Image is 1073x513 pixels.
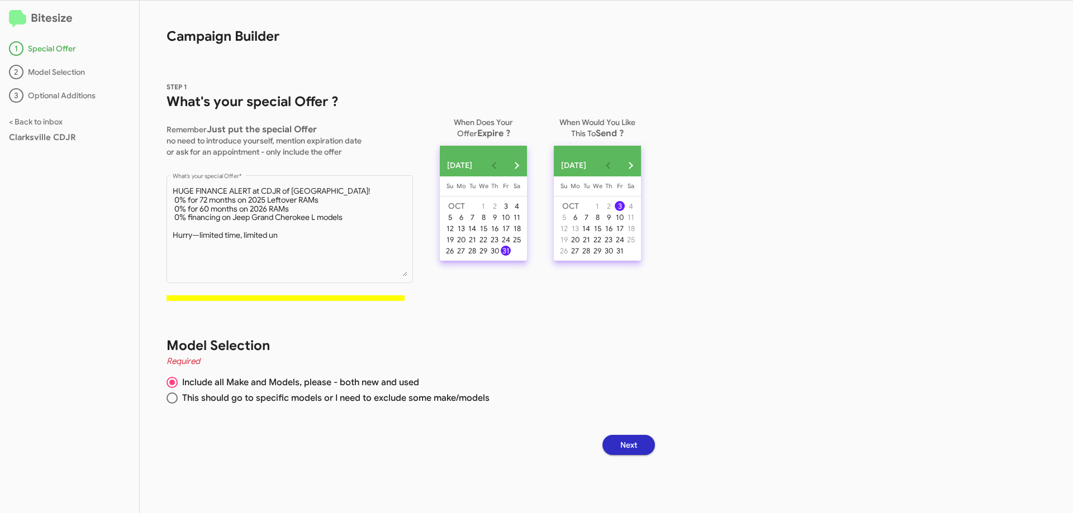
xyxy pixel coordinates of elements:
button: October 16, 2025 [603,223,614,234]
span: Su [447,182,453,190]
div: 2 [604,201,614,211]
button: October 27, 2025 [569,245,581,256]
div: 7 [581,212,591,222]
button: Next [602,435,655,455]
button: October 23, 2025 [489,234,500,245]
button: October 18, 2025 [625,223,637,234]
div: 24 [615,234,625,244]
td: OCT [558,200,592,212]
div: 23 [490,234,500,244]
div: 28 [467,246,477,256]
div: 22 [592,234,602,244]
div: 2 [490,201,500,211]
button: October 24, 2025 [500,234,511,245]
button: October 16, 2025 [489,223,500,234]
span: Include all Make and Models, please - both new and used [178,377,419,388]
div: 27 [570,246,580,256]
h1: Campaign Builder [140,1,659,45]
button: October 8, 2025 [592,212,603,223]
button: October 30, 2025 [489,245,500,256]
button: October 11, 2025 [625,212,637,223]
button: Choose month and year [553,154,597,176]
button: October 26, 2025 [558,245,569,256]
div: 8 [478,212,488,222]
div: 11 [512,212,522,222]
button: Next month [505,154,528,176]
div: 20 [456,234,466,244]
div: 28 [581,246,591,256]
span: We [593,182,602,190]
span: Th [491,182,498,190]
div: 12 [445,223,455,233]
button: October 14, 2025 [467,223,478,234]
button: October 28, 2025 [581,245,592,256]
div: 27 [456,246,466,256]
button: October 13, 2025 [455,223,467,234]
span: Mo [571,182,580,190]
span: Next [620,435,637,455]
span: Sa [514,182,520,190]
button: October 7, 2025 [581,212,592,223]
div: 9 [604,212,614,222]
div: 10 [615,212,625,222]
button: October 10, 2025 [500,212,511,223]
div: 25 [626,234,636,244]
button: October 11, 2025 [511,212,523,223]
button: Choose month and year [439,154,483,176]
span: Fr [503,182,509,190]
button: October 5, 2025 [444,212,455,223]
div: 11 [626,212,636,222]
button: October 14, 2025 [581,223,592,234]
div: 16 [490,223,500,233]
div: Clarksville CDJR [9,132,130,143]
button: October 2, 2025 [603,200,614,212]
div: 21 [467,234,477,244]
button: October 1, 2025 [478,200,489,212]
button: October 13, 2025 [569,223,581,234]
span: Send ? [596,128,624,139]
button: October 15, 2025 [592,223,603,234]
button: October 5, 2025 [558,212,569,223]
button: October 9, 2025 [489,212,500,223]
div: 1 [478,201,488,211]
div: 5 [445,212,455,222]
button: October 20, 2025 [569,234,581,245]
div: 26 [445,246,455,256]
span: [DATE] [447,155,472,175]
button: October 12, 2025 [444,223,455,234]
button: October 6, 2025 [569,212,581,223]
button: October 12, 2025 [558,223,569,234]
span: Su [561,182,567,190]
div: 9 [490,212,500,222]
h1: Model Selection [167,337,633,354]
span: Mo [457,182,466,190]
div: Model Selection [9,65,130,79]
div: 7 [467,212,477,222]
div: 16 [604,223,614,233]
button: October 30, 2025 [603,245,614,256]
button: October 25, 2025 [511,234,523,245]
div: Special Offer [9,41,130,56]
div: 15 [592,223,602,233]
p: When Would You Like This To [554,112,641,139]
div: 6 [456,212,466,222]
div: 26 [559,246,569,256]
span: Just put the special Offer [207,124,317,135]
div: 19 [559,234,569,244]
button: October 7, 2025 [467,212,478,223]
span: Tu [469,182,476,190]
div: 13 [456,223,466,233]
button: October 19, 2025 [444,234,455,245]
button: October 9, 2025 [603,212,614,223]
button: October 26, 2025 [444,245,455,256]
button: October 15, 2025 [478,223,489,234]
div: 29 [592,246,602,256]
button: October 29, 2025 [592,245,603,256]
td: OCT [444,200,478,212]
div: 6 [570,212,580,222]
button: October 4, 2025 [625,200,637,212]
div: 10 [501,212,511,222]
div: 15 [478,223,488,233]
div: 1 [592,201,602,211]
button: Previous month [483,154,505,176]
